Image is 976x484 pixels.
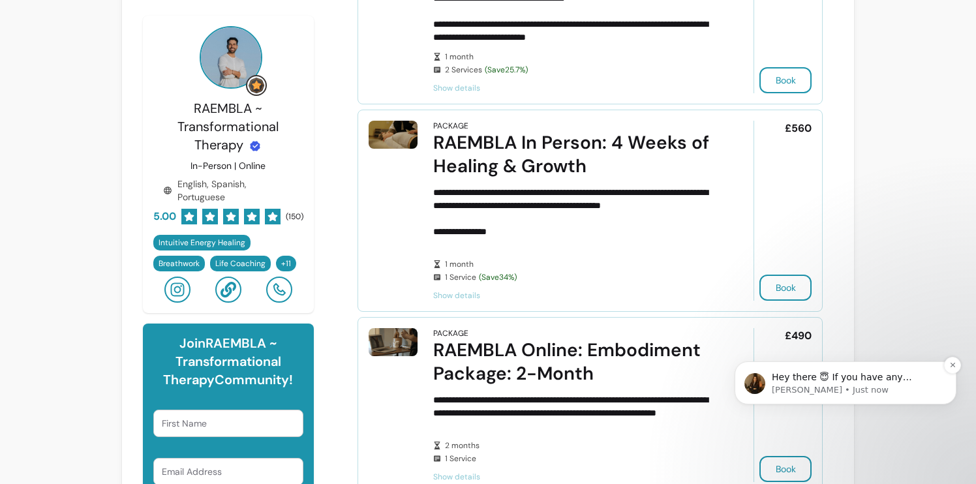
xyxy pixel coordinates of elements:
img: Provider image [200,26,262,89]
span: ( 150 ) [286,211,303,222]
span: 2 months [445,440,718,451]
span: Intuitive Energy Healing [159,237,245,248]
input: First Name [162,417,295,430]
span: 5.00 [153,209,176,224]
span: Breathwork [159,258,200,269]
button: Book [759,275,812,301]
span: 1 month [445,52,718,62]
span: 2 Services [445,65,718,75]
div: Package [433,328,468,339]
span: Show details [433,290,718,301]
iframe: Intercom notifications message [715,331,976,477]
img: RAEMBLA Online: Embodiment Package: 2-Month [369,328,418,355]
div: £490 [754,328,812,482]
span: 1 Service [445,453,718,464]
div: RAEMBLA In Person: 4 Weeks of Healing & Growth [433,131,718,178]
span: 1 month [445,259,718,269]
input: Email Address [162,465,295,478]
span: 1 Service [445,272,718,282]
img: Grow [249,78,264,93]
div: Package [433,121,468,131]
span: RAEMBLA ~ Transformational Therapy [177,100,279,153]
span: + 11 [279,258,294,269]
div: RAEMBLA Online: Embodiment Package: 2-Month [433,339,718,386]
img: RAEMBLA In Person: 4 Weeks of Healing & Growth [369,121,418,148]
div: English, Spanish, Portuguese [163,177,294,204]
h6: Join RAEMBLA ~ Transformational Therapy Community! [153,334,303,389]
span: Life Coaching [215,258,266,269]
p: In-Person | Online [191,159,266,172]
span: Show details [433,472,718,482]
div: £560 [754,121,812,301]
span: (Save 25.7 %) [485,65,528,75]
span: Show details [433,83,718,93]
button: Book [759,67,812,93]
span: (Save 34 %) [479,272,517,282]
